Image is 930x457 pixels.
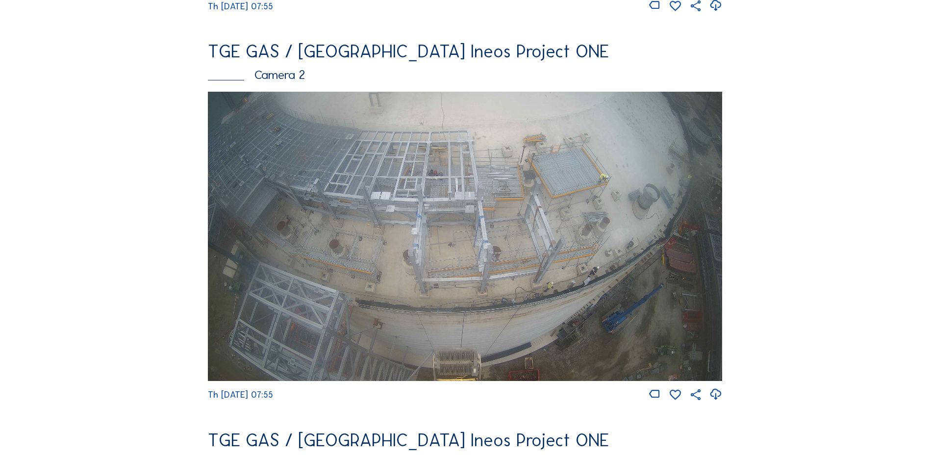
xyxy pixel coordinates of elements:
div: TGE GAS / [GEOGRAPHIC_DATA] Ineos Project ONE [208,432,722,449]
div: Camera 2 [208,69,722,81]
div: TGE GAS / [GEOGRAPHIC_DATA] Ineos Project ONE [208,43,722,60]
span: Th [DATE] 07:55 [208,1,273,12]
img: Image [208,92,722,381]
span: Th [DATE] 07:55 [208,389,273,400]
